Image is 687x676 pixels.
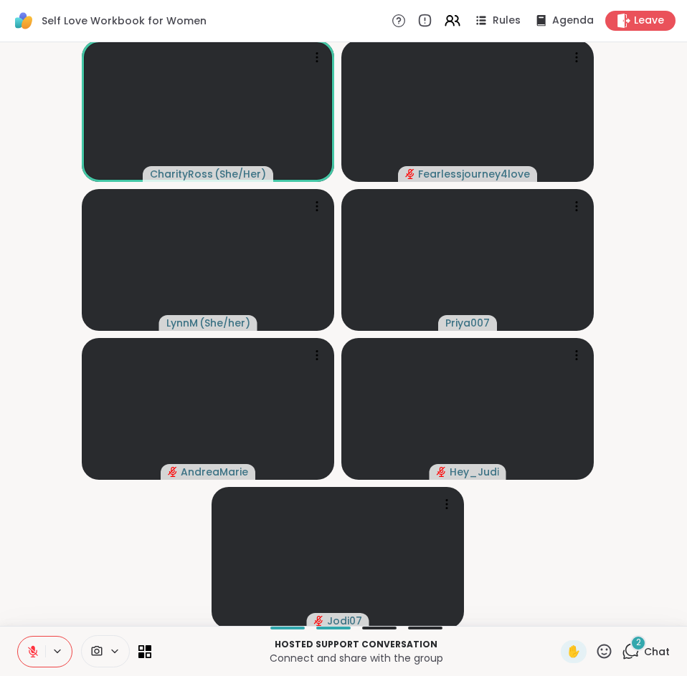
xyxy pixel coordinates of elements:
span: Hey_Judi [450,465,499,479]
span: Fearlessjourney4love [418,167,530,181]
span: audio-muted [405,169,415,179]
span: Chat [644,644,670,659]
span: Priya007 [445,316,490,330]
span: audio-muted [168,467,178,477]
span: ( She/her ) [199,316,250,330]
p: Hosted support conversation [160,638,552,651]
p: Connect and share with the group [160,651,552,665]
span: audio-muted [437,467,447,477]
span: AndreaMarie [181,465,248,479]
img: ShareWell Logomark [11,9,36,33]
span: ( She/Her ) [214,167,266,181]
span: Jodi07 [327,614,362,628]
span: Rules [493,14,521,28]
span: Leave [634,14,664,28]
span: Agenda [552,14,594,28]
span: Self Love Workbook for Women [42,14,207,28]
span: ✋ [567,643,581,660]
span: LynnM [166,316,198,330]
span: 2 [636,637,641,649]
span: CharityRoss [150,167,213,181]
span: audio-muted [314,616,324,626]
